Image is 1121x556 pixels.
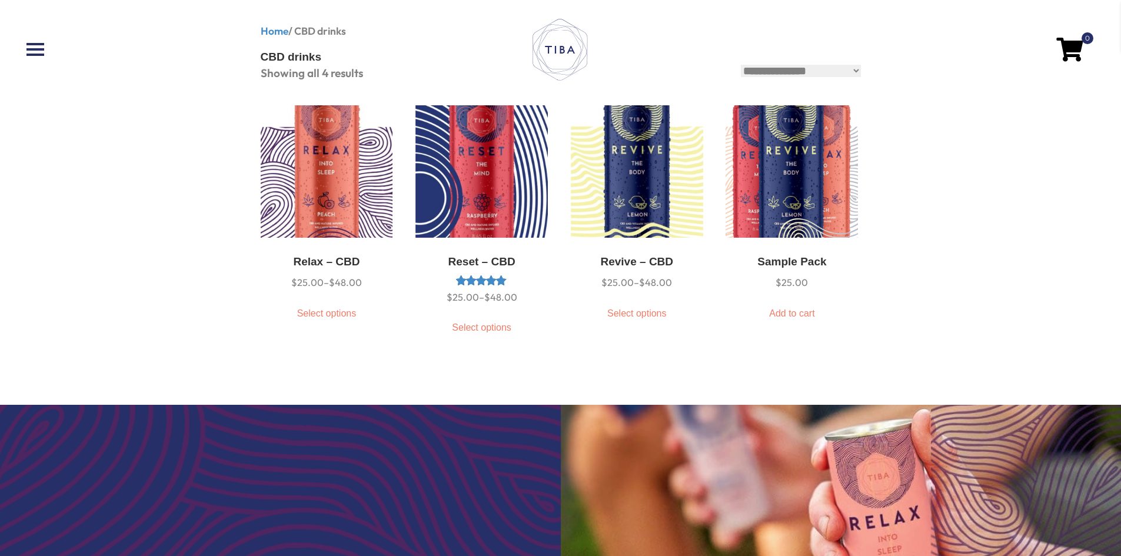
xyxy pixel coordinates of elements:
[456,275,508,318] span: Rated out of 5
[415,105,548,304] a: Reset – CBDRated 5.00 out of 5 $25.00–$48.00
[639,277,645,288] span: $
[726,249,858,276] h2: Sample Pack
[1056,41,1083,55] a: 0
[601,277,634,288] bdi: 25.00
[571,105,703,290] a: Revive – CBD $25.00–$48.00
[484,291,517,303] bdi: 48.00
[290,304,364,322] a: Select options for “Relax - CBD”
[456,275,508,285] div: Rated 5.00 out of 5
[291,277,297,288] span: $
[415,105,548,238] img: Reset - CBD
[571,275,703,289] span: –
[484,291,490,303] span: $
[261,249,393,276] h2: Relax – CBD
[571,249,703,276] h2: Revive – CBD
[639,277,672,288] bdi: 48.00
[726,105,858,290] a: Sample Pack $25.00
[447,291,453,303] span: $
[415,249,548,276] h2: Reset – CBD
[445,318,518,337] a: Select options for “Reset - CBD”
[776,277,781,288] span: $
[291,277,324,288] bdi: 25.00
[600,304,674,322] a: Select options for “Revive - CBD”
[261,105,393,290] a: Relax – CBD $25.00–$48.00
[261,275,393,289] span: –
[762,304,821,322] a: Add to cart: “Sample Pack”
[329,277,362,288] bdi: 48.00
[447,291,479,303] bdi: 25.00
[601,277,607,288] span: $
[261,105,393,238] img: Relax - CBD
[329,277,335,288] span: $
[1082,32,1093,44] span: 0
[776,277,808,288] bdi: 25.00
[415,290,548,304] span: –
[571,105,703,238] img: Revive - CBD
[726,105,858,238] img: Sample Pack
